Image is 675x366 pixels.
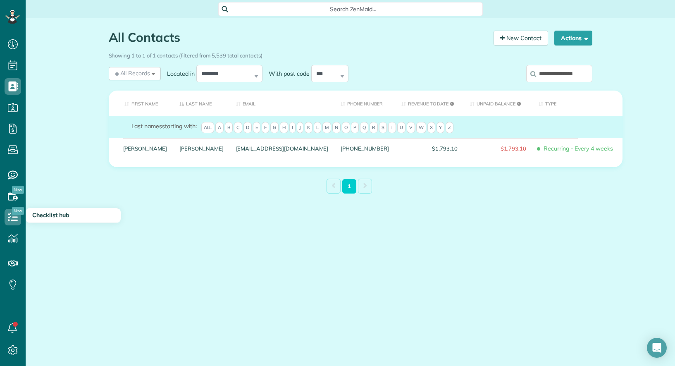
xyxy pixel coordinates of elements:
span: F [262,122,269,134]
a: [PERSON_NAME] [123,146,167,151]
th: Email: activate to sort column ascending [230,91,335,116]
span: U [397,122,405,134]
div: Showing 1 to 1 of 1 contacts (filtered from 5,539 total contacts) [109,48,592,60]
label: With post code [262,69,311,78]
span: A [215,122,224,134]
span: M [322,122,331,134]
span: H [280,122,288,134]
span: New [12,186,24,194]
div: [PHONE_NUMBER] [334,138,395,159]
span: All Records [114,69,150,77]
span: Z [446,122,453,134]
span: D [243,122,252,134]
span: G [270,122,279,134]
th: Revenue to Date: activate to sort column ascending [395,91,464,116]
span: E [253,122,260,134]
span: C [234,122,242,134]
h1: All Contacts [109,31,487,44]
span: R [370,122,378,134]
span: New [12,207,24,215]
a: 1 [342,179,356,194]
th: Unpaid Balance: activate to sort column ascending [464,91,532,116]
th: First Name: activate to sort column ascending [109,91,174,116]
span: Recurring - Every 4 weeks [539,141,616,156]
span: N [332,122,341,134]
th: Type: activate to sort column ascending [532,91,623,116]
span: Checklist hub [32,211,69,219]
span: $1,793.10 [401,146,458,151]
span: K [305,122,312,134]
th: Phone number: activate to sort column ascending [334,91,395,116]
span: $1,793.10 [470,146,526,151]
span: J [297,122,303,134]
span: T [388,122,396,134]
div: Open Intercom Messenger [647,338,667,358]
span: Last names [131,122,162,130]
span: All [201,122,215,134]
span: L [314,122,321,134]
span: I [289,122,296,134]
a: New Contact [494,31,548,45]
span: B [225,122,233,134]
span: X [427,122,435,134]
span: Q [360,122,368,134]
span: S [379,122,387,134]
span: O [342,122,350,134]
span: Y [436,122,444,134]
label: Located in [161,69,196,78]
button: Actions [554,31,592,45]
div: [EMAIL_ADDRESS][DOMAIN_NAME] [230,138,335,159]
span: W [416,122,426,134]
label: starting with: [131,122,197,130]
span: P [351,122,359,134]
span: V [407,122,415,134]
th: Last Name: activate to sort column descending [173,91,230,116]
a: [PERSON_NAME] [179,146,224,151]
